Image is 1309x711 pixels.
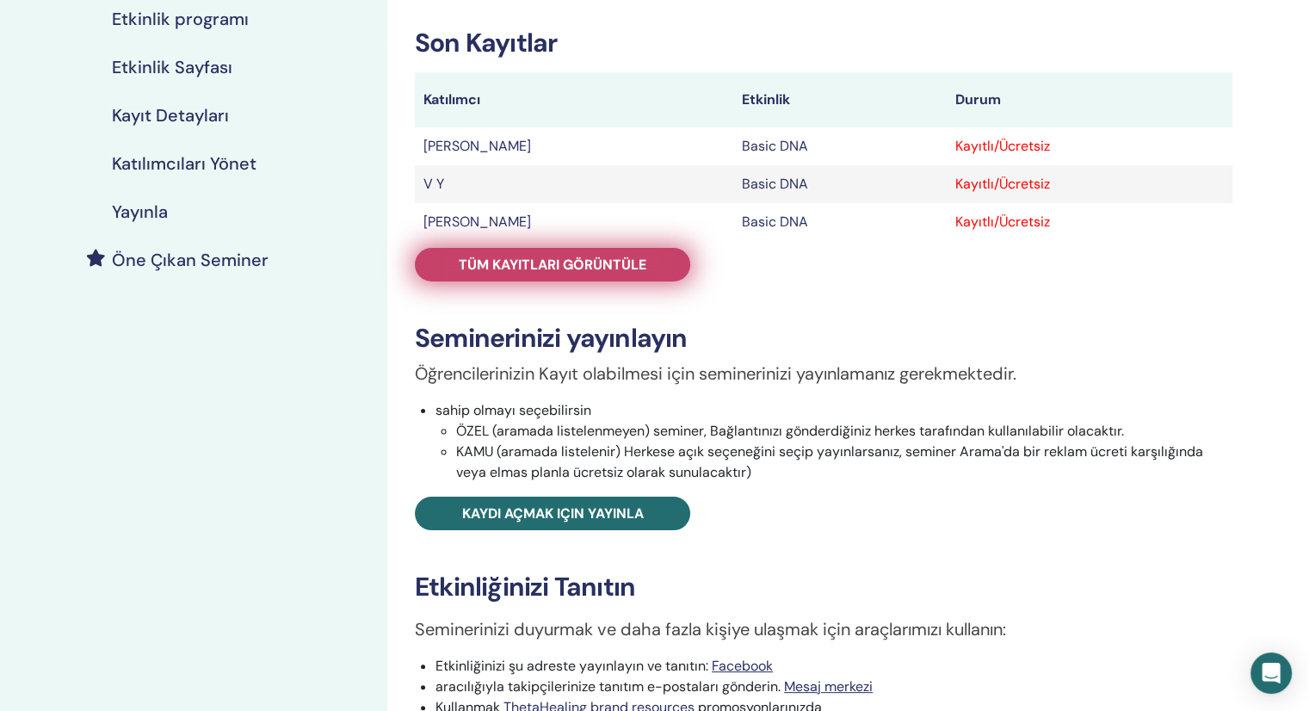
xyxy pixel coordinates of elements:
[456,442,1232,483] li: KAMU (aramada listelenir) Herkese açık seçeneğini seçip yayınlarsanız, seminer Arama'da bir rekla...
[733,127,947,165] td: Basic DNA
[1250,652,1292,694] div: Open Intercom Messenger
[112,105,229,126] h4: Kayıt Detayları
[784,677,873,696] a: Mesaj merkezi
[415,165,733,203] td: V Y
[712,657,773,675] a: Facebook
[112,201,168,222] h4: Yayınla
[415,361,1232,386] p: Öğrencilerinizin Kayıt olabilmesi için seminerinizi yayınlamanız gerekmektedir.
[435,677,1232,697] li: aracılığıyla takipçilerinize tanıtım e-postaları gönderin.
[955,136,1224,157] div: Kayıtlı/Ücretsiz
[435,656,1232,677] li: Etkinliğinizi şu adreste yayınlayın ve tanıtın:
[415,127,733,165] td: [PERSON_NAME]
[462,504,644,522] span: Kaydı açmak için yayınla
[112,9,249,29] h4: Etkinlik programı
[733,203,947,241] td: Basic DNA
[733,165,947,203] td: Basic DNA
[112,153,256,174] h4: Katılımcıları Yönet
[415,572,1232,603] h3: Etkinliğinizi Tanıtın
[415,497,690,530] a: Kaydı açmak için yayınla
[415,28,1232,59] h3: Son Kayıtlar
[456,421,1232,442] li: ÖZEL (aramada listelenmeyen) seminer, Bağlantınızı gönderdiğiniz herkes tarafından kullanılabilir...
[415,203,733,241] td: [PERSON_NAME]
[415,248,690,281] a: Tüm kayıtları görüntüle
[459,256,646,274] span: Tüm kayıtları görüntüle
[112,57,232,77] h4: Etkinlik Sayfası
[415,72,733,127] th: Katılımcı
[733,72,947,127] th: Etkinlik
[415,616,1232,642] p: Seminerinizi duyurmak ve daha fazla kişiye ulaşmak için araçlarımızı kullanın:
[112,250,269,270] h4: Öne Çıkan Seminer
[435,400,1232,483] li: sahip olmayı seçebilirsin
[415,323,1232,354] h3: Seminerinizi yayınlayın
[947,72,1232,127] th: Durum
[955,174,1224,195] div: Kayıtlı/Ücretsiz
[955,212,1224,232] div: Kayıtlı/Ücretsiz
